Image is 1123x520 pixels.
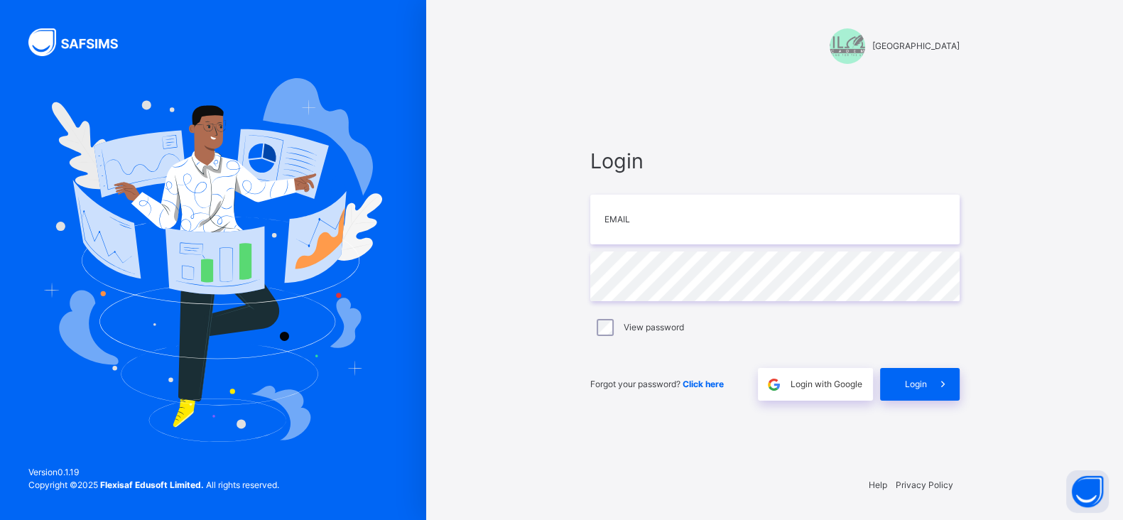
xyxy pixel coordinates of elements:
[1066,470,1109,513] button: Open asap
[896,480,953,490] a: Privacy Policy
[766,377,782,393] img: google.396cfc9801f0270233282035f929180a.svg
[872,40,960,53] span: [GEOGRAPHIC_DATA]
[905,378,927,391] span: Login
[100,480,204,490] strong: Flexisaf Edusoft Limited.
[590,146,960,176] span: Login
[683,379,724,389] a: Click here
[28,466,279,479] span: Version 0.1.19
[28,480,279,490] span: Copyright © 2025 All rights reserved.
[624,321,684,334] label: View password
[44,78,382,442] img: Hero Image
[869,480,887,490] a: Help
[791,378,862,391] span: Login with Google
[28,28,135,56] img: SAFSIMS Logo
[590,379,724,389] span: Forgot your password?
